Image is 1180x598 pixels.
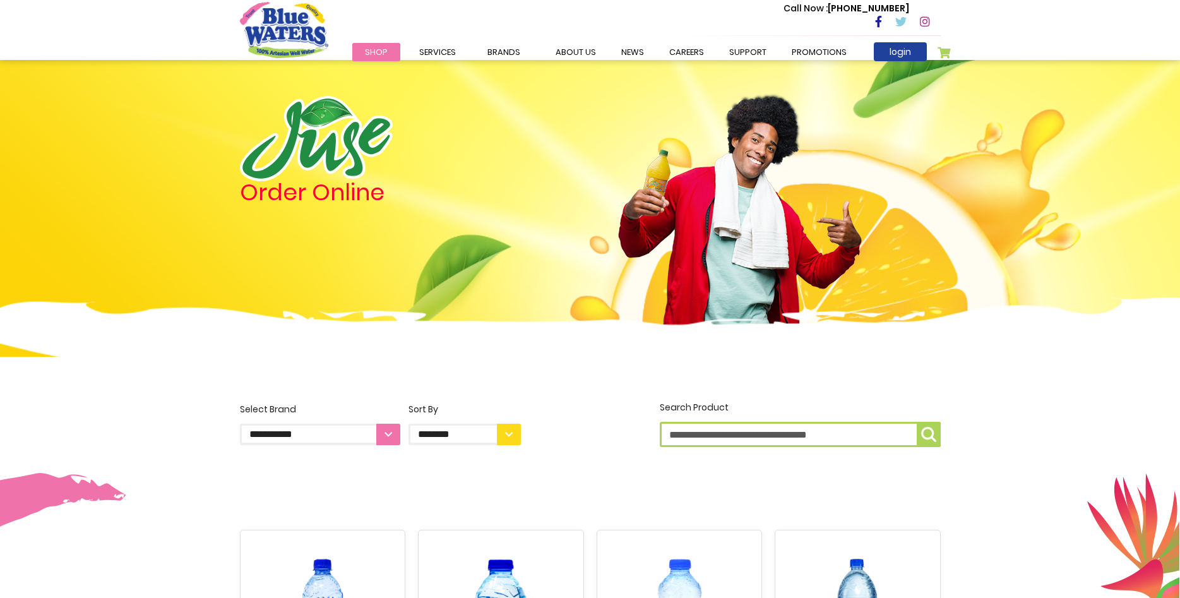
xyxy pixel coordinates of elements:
span: Shop [365,46,388,58]
a: about us [543,43,609,61]
p: [PHONE_NUMBER] [784,2,909,15]
label: Select Brand [240,403,400,445]
span: Call Now : [784,2,828,15]
a: News [609,43,657,61]
label: Search Product [660,401,941,447]
a: store logo [240,2,328,57]
img: logo [240,96,393,181]
span: Brands [487,46,520,58]
h4: Order Online [240,181,521,204]
img: search-icon.png [921,427,936,442]
div: Sort By [408,403,521,416]
a: support [717,43,779,61]
input: Search Product [660,422,941,447]
button: Search Product [917,422,941,447]
img: man.png [617,73,863,343]
a: Promotions [779,43,859,61]
span: Services [419,46,456,58]
select: Sort By [408,424,521,445]
a: login [874,42,927,61]
a: careers [657,43,717,61]
select: Select Brand [240,424,400,445]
